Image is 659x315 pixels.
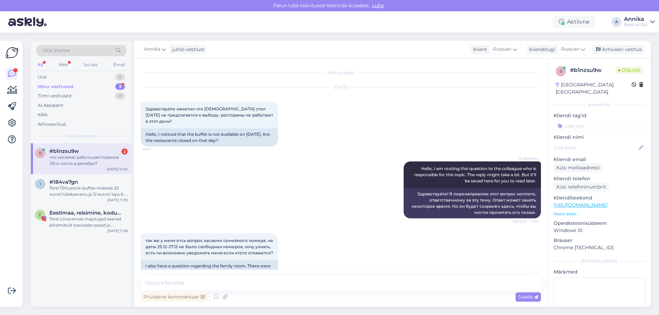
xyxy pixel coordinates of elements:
span: AI Assistent [513,156,539,161]
div: Tere! Liivarannas majutujad saavad piiramatult kasutada spaad ja veeparki Nooruses. [49,216,128,228]
span: b [39,150,42,156]
div: 0 [115,74,125,81]
div: Arhiveeri vestlus [592,45,645,54]
div: Privaatne kommentaar [141,292,208,302]
p: Kliendi telefon [554,175,645,182]
div: All [36,60,44,69]
span: Annika [144,46,160,53]
p: Operatsioonisüsteem [554,220,645,227]
div: Kõik [38,111,48,118]
img: Askly Logo [5,46,19,59]
div: Uus [38,74,46,81]
span: Minu vestlused [66,133,97,139]
div: Küsi meiliaadressi [554,163,602,172]
div: Kliendi info [554,102,645,108]
div: Aktiivne [553,16,595,28]
div: Email [112,60,126,69]
span: так же у меня етсь вопрос касаемо семейного номера. на даты 25.12-27.12 не было свободных номеров... [146,238,274,255]
div: Vestlus algas [141,70,541,76]
span: E [39,212,42,217]
div: [PERSON_NAME] [554,258,645,264]
span: Saada [518,294,538,300]
p: Chrome [TECHNICAL_ID] [554,244,645,251]
span: Hello, I am routing this question to the colleague who is responsible for this topic. The reply m... [414,166,537,183]
div: [GEOGRAPHIC_DATA], [GEOGRAPHIC_DATA] [556,81,632,96]
span: Eestimaa, reisimine, kodusisustus, kaunid paigad ja muu... [49,210,121,216]
div: I also have a question regarding the family room. There were no available rooms for the dates 25.... [141,260,278,284]
span: Nähtud ✓ 11:30 [513,219,539,224]
div: [DATE] 11:38 [107,228,128,233]
p: Klienditeekond [554,194,645,202]
div: Здравствуйте! Я перенаправляю этот вопрос коллеге, ответственному за эту тему. Ответ может занять... [404,188,541,218]
div: Socials [82,60,99,69]
div: # b1nzsu9w [570,66,615,74]
div: 0 [115,93,125,99]
div: Web [57,60,69,69]
span: Online [615,66,643,74]
div: Klienditugi [526,46,555,53]
div: A [612,17,621,27]
p: Kliendi tag'id [554,112,645,119]
p: Märkmed [554,268,645,276]
div: [DATE] 11:39 [107,197,128,203]
span: b [559,69,563,74]
span: 11:30 [143,147,169,152]
div: что касаемо работы ресторанов 25го числа в декабре? [49,154,128,167]
span: 1 [39,181,41,186]
span: Russian [561,46,580,53]
div: Arhiveeritud [38,121,66,128]
p: Brauser [554,237,645,244]
a: AnnikaNoorus OÜ [624,16,655,27]
input: Lisa nimi [554,144,637,152]
input: Lisa tag [554,121,645,131]
div: Minu vestlused [38,83,73,90]
div: Küsi telefoninumbrit [554,182,609,192]
span: #b1nzsu9w [49,148,79,154]
div: Tere! Õhtusöök-buffee maksab 25 eurot/ täiskasvanu ja 12 eurot/ laps 6-12a. Buffee kehtib ainult ... [49,185,128,197]
span: #184va7gn [49,179,78,185]
div: 3 [115,83,125,90]
div: Hello, I noticed that the buffet is not available on [DATE]. Are the restaurants closed on that day? [141,129,278,146]
p: Kliendi email [554,156,645,163]
div: Noorus OÜ [624,22,647,27]
span: Здравствуйте заметил что [DEMOGRAPHIC_DATA] стол [DATE] не предлагается к выбору. рестораны не ра... [146,106,274,124]
span: Luba [370,2,386,9]
div: Annika [624,16,647,22]
div: juhib vestlust [170,46,205,53]
div: 2 [122,148,128,155]
div: [DATE] 11:40 [107,167,128,172]
span: Otsi kliente [43,47,70,54]
div: [DATE] [141,84,541,90]
a: [URL][DOMAIN_NAME] [554,202,608,208]
div: Klient [470,46,487,53]
div: Tiimi vestlused [38,93,71,99]
span: Russian [493,46,511,53]
p: Windows 10 [554,227,645,234]
p: Vaata edasi ... [554,211,645,217]
div: AI Assistent [38,102,63,109]
p: Kliendi nimi [554,134,645,141]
